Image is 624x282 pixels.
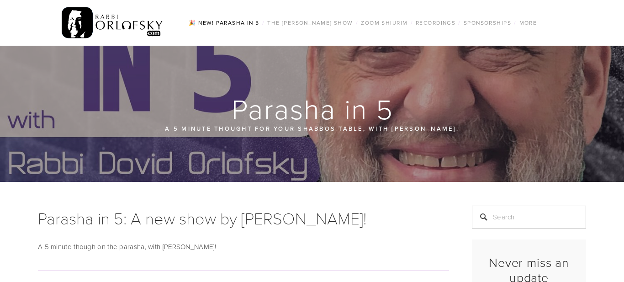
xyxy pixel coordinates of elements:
[38,241,449,252] p: A 5 minute though on the parasha, with [PERSON_NAME]!
[38,206,449,230] h1: Parasha in 5: A new show by [PERSON_NAME]!
[356,19,358,27] span: /
[472,206,586,229] input: Search
[358,17,410,29] a: Zoom Shiurim
[413,17,458,29] a: Recordings
[186,17,262,29] a: 🎉 NEW! Parasha in 5
[517,17,540,29] a: More
[411,19,413,27] span: /
[514,19,516,27] span: /
[461,17,514,29] a: Sponsorships
[458,19,460,27] span: /
[38,94,587,123] h1: Parasha in 5
[93,123,531,133] p: A 5 minute thought for your Shabbos table, with [PERSON_NAME].
[264,17,356,29] a: The [PERSON_NAME] Show
[262,19,264,27] span: /
[62,5,164,41] img: RabbiOrlofsky.com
